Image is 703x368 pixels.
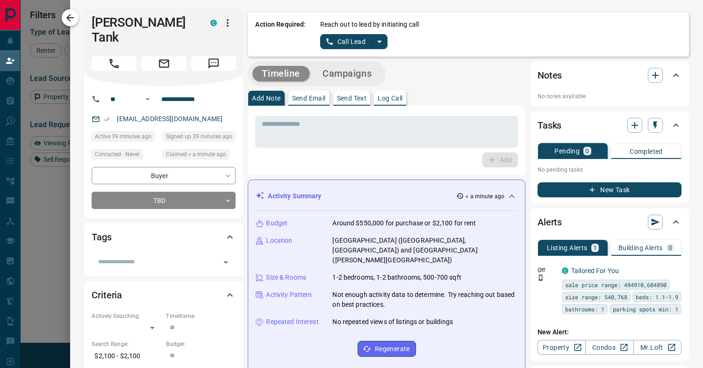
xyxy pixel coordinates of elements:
[538,163,681,177] p: No pending tasks
[538,327,681,337] p: New Alert:
[554,148,580,154] p: Pending
[92,288,122,303] h2: Criteria
[92,192,236,209] div: TBD
[252,95,280,101] p: Add Note
[166,312,236,320] p: Timeframe:
[266,218,287,228] p: Budget
[266,236,292,245] p: Location
[92,348,161,364] p: $2,100 - $2,100
[593,245,597,251] p: 1
[466,192,504,201] p: < a minute ago
[166,340,236,348] p: Budget:
[320,34,388,49] div: split button
[565,304,604,314] span: bathrooms: 1
[92,230,111,245] h2: Tags
[210,20,217,26] div: condos.ca
[92,226,236,248] div: Tags
[191,56,236,71] span: Message
[332,317,453,327] p: No repeated views of listings or buildings
[585,148,589,154] p: 0
[565,292,627,302] span: size range: 540,768
[337,95,367,101] p: Send Text
[538,118,561,133] h2: Tasks
[538,340,586,355] a: Property
[117,115,222,123] a: [EMAIL_ADDRESS][DOMAIN_NAME]
[92,15,196,45] h1: [PERSON_NAME] Tank
[95,150,140,159] span: Contacted - Never
[565,280,667,289] span: sale price range: 494910,604890
[538,266,556,274] p: Off
[332,290,517,310] p: Not enough activity data to determine. Try reaching out based on best practices.
[266,290,312,300] p: Activity Pattern
[538,64,681,87] div: Notes
[668,245,672,251] p: 0
[104,116,110,123] svg: Email Verified
[266,273,306,282] p: Size & Rooms
[252,66,309,81] button: Timeline
[571,267,619,274] a: Tailored For You
[92,167,236,184] div: Buyer
[92,340,161,348] p: Search Range:
[630,148,663,155] p: Completed
[219,256,232,269] button: Open
[92,131,158,144] div: Fri Sep 12 2025
[613,304,678,314] span: parking spots min: 1
[538,274,544,281] svg: Push Notification Only
[358,341,416,357] button: Regenerate
[538,182,681,197] button: New Task
[92,284,236,306] div: Criteria
[538,92,681,101] p: No notes available
[378,95,402,101] p: Log Call
[256,188,517,205] div: Activity Summary< a minute ago
[255,20,306,49] p: Action Required:
[313,66,381,81] button: Campaigns
[585,340,633,355] a: Condos
[266,317,318,327] p: Repeated Interest
[332,273,461,282] p: 1-2 bedrooms, 1-2 bathrooms, 500-700 sqft
[320,20,419,29] p: Reach out to lead by initiating call
[268,191,321,201] p: Activity Summary
[538,114,681,137] div: Tasks
[547,245,588,251] p: Listing Alerts
[618,245,663,251] p: Building Alerts
[141,56,186,71] span: Email
[163,131,236,144] div: Fri Sep 12 2025
[636,292,678,302] span: beds: 1.1-1.9
[166,150,226,159] span: Claimed < a minute ago
[92,312,161,320] p: Actively Searching:
[166,132,232,141] span: Signed up 39 minutes ago
[332,236,517,265] p: [GEOGRAPHIC_DATA] ([GEOGRAPHIC_DATA], [GEOGRAPHIC_DATA]) and [GEOGRAPHIC_DATA] ([PERSON_NAME][GEO...
[538,211,681,233] div: Alerts
[320,34,372,49] button: Call Lead
[292,95,326,101] p: Send Email
[538,215,562,230] h2: Alerts
[95,132,151,141] span: Active 39 minutes ago
[538,68,562,83] h2: Notes
[92,56,136,71] span: Call
[562,267,568,274] div: condos.ca
[142,94,153,105] button: Open
[633,340,681,355] a: Mr.Loft
[163,149,236,162] div: Fri Sep 12 2025
[332,218,476,228] p: Around $550,000 for purchase or $2,100 for rent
